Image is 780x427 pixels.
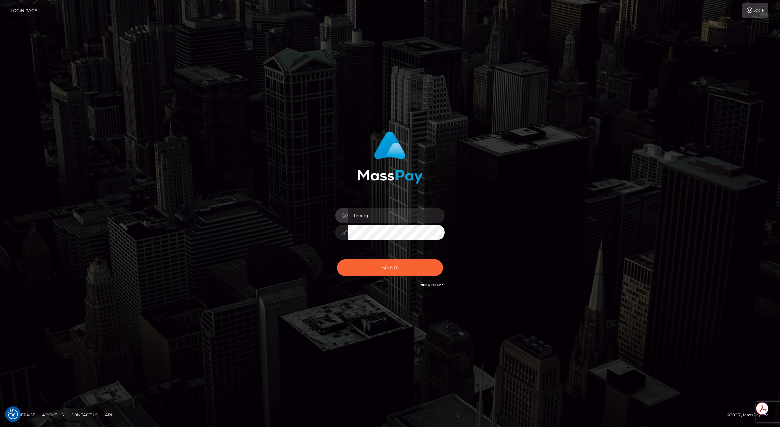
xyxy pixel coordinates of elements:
[337,259,443,276] button: Sign in
[727,411,775,419] div: © 2025 , MassPay Inc.
[68,410,101,420] a: Contact Us
[8,409,18,419] img: Revisit consent button
[11,3,37,18] a: Login Page
[348,208,445,223] input: Username...
[39,410,66,420] a: About Us
[8,409,18,419] button: Consent Preferences
[357,131,423,184] img: MassPay Login
[102,410,115,420] a: API
[420,283,443,287] a: Need Help?
[8,410,38,420] a: Homepage
[742,3,768,18] a: Login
